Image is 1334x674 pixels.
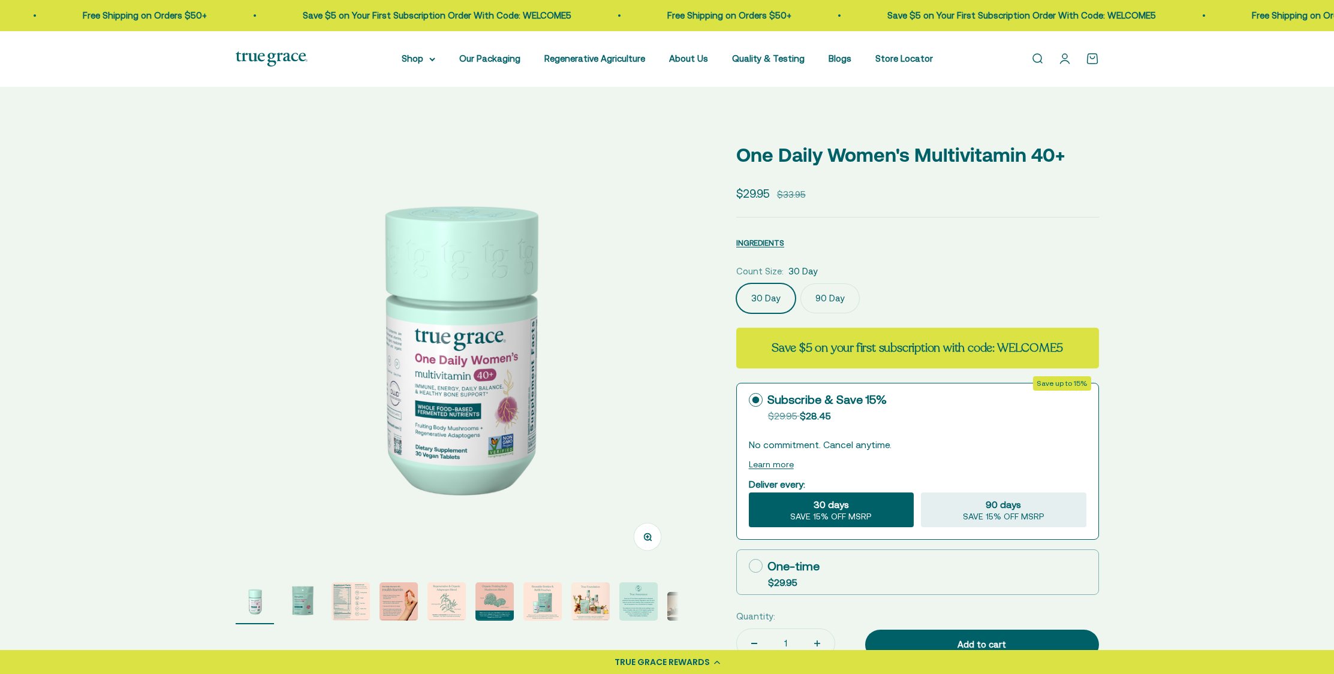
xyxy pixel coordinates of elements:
span: 30 Day [788,264,818,279]
p: Save $5 on Your First Subscription Order With Code: WELCOME5 [289,8,558,23]
a: Store Locator [875,53,933,64]
button: Go to item 3 [332,582,370,624]
button: INGREDIENTS [736,235,784,250]
summary: Shop [402,52,435,66]
p: One Daily Women's Multivitamin 40+ [736,140,1099,170]
img: - 1200IU of Vitamin D3 from lichen and 60 mcg of Vitamin K2 from Mena-Q7 - Regenerative & organic... [380,582,418,621]
a: Quality & Testing [732,53,805,64]
button: Go to item 6 [475,582,514,624]
div: Add to cart [889,637,1075,652]
a: Free Shipping on Orders $50+ [69,10,193,20]
button: Add to cart [865,630,1099,660]
img: When you opt out for our refill pouches instead of buying a whole new bottle every time you buy s... [523,582,562,621]
p: Save $5 on Your First Subscription Order With Code: WELCOME5 [874,8,1142,23]
compare-at-price: $33.95 [777,188,806,202]
img: Holy Basil and Ashwagandha are Ayurvedic herbs known as "adaptogens." They support overall health... [427,582,466,621]
img: Every lot of True Grace supplements undergoes extensive third-party testing. Regulation says we d... [619,582,658,621]
a: Free Shipping on Orders $50+ [654,10,778,20]
img: Daily Multivitamin for Immune Support, Energy, Daily Balance, and Healthy Bone Support* Vitamin A... [236,582,274,621]
button: Go to item 4 [380,582,418,624]
button: Go to item 2 [284,582,322,624]
a: Blogs [829,53,851,64]
a: About Us [669,53,708,64]
button: Go to item 1 [236,582,274,624]
label: Quantity: [736,609,775,624]
img: Daily Multivitamin for Immune Support, Energy, Daily Balance, and Healthy Bone Support* Vitamin A... [236,125,679,568]
img: Our full product line provides a robust and comprehensive offering for a true foundation of healt... [571,582,610,621]
span: INGREDIENTS [736,238,784,247]
button: Go to item 10 [667,592,706,624]
img: Daily Multivitamin for Immune Support, Energy, Daily Balance, and Healthy Bone Support* - Vitamin... [284,582,322,621]
strong: Save $5 on your first subscription with code: WELCOME5 [772,340,1063,356]
button: Decrease quantity [737,629,772,658]
button: Increase quantity [800,629,835,658]
img: Reishi supports healthy aging. Lion's Mane for brain, nerve, and cognitive support. Maitake suppo... [475,582,514,621]
a: Our Packaging [459,53,520,64]
button: Go to item 8 [571,582,610,624]
button: Go to item 7 [523,582,562,624]
button: Go to item 9 [619,582,658,624]
legend: Count Size: [736,264,784,279]
a: Regenerative Agriculture [544,53,645,64]
div: TRUE GRACE REWARDS [615,656,710,669]
img: Fruiting Body Vegan Soy Free Gluten Free Dairy Free [332,582,370,621]
button: Go to item 5 [427,582,466,624]
sale-price: $29.95 [736,185,770,202]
